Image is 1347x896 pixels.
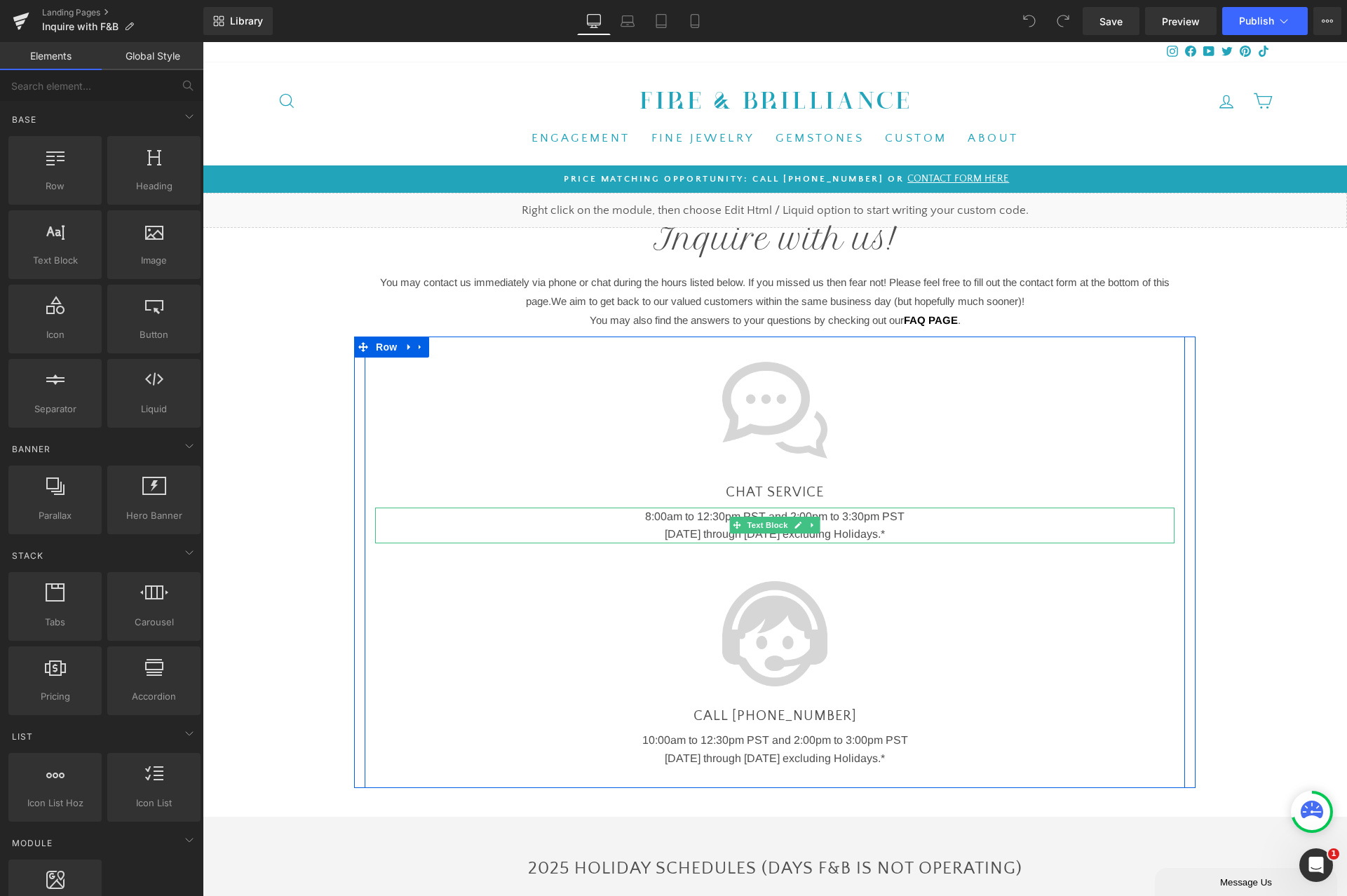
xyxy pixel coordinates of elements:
[1015,7,1043,35] button: Undo
[541,475,588,491] span: Text Block
[1049,7,1077,35] button: Redo
[111,508,196,523] span: Hero Banner
[170,294,198,315] span: Row
[208,689,937,707] p: 10:00am to 12:30pm PST and 2:00pm to 3:00pm PST
[1099,14,1123,29] span: Save
[13,615,97,630] span: Tabs
[952,823,1137,854] iframe: chat widget
[111,689,196,704] span: Accordion
[208,466,937,484] p: 8:00am to 12:3
[491,666,654,681] span: CALL [PHONE_NUMBER]
[13,796,97,810] span: Icon List Hoz
[111,327,196,342] span: Button
[13,689,97,704] span: Pricing
[562,83,672,109] a: GEMSTONES
[42,21,119,32] span: Inquire with F&B
[611,7,644,35] a: Laptop
[90,130,1078,144] a: PRICE MATCHING Opportunity: CALL [PHONE_NUMBER] ORCONTACT FORM HERE
[1162,14,1200,29] span: Preview
[1299,848,1333,882] iframe: Intercom live chat
[577,7,611,35] a: Desktop
[462,486,682,498] span: [DATE] through [DATE] excluding Holidays.*
[438,83,563,109] a: FINE JEWELRY
[644,7,678,35] a: Tablet
[361,132,701,142] span: PRICE MATCHING Opportunity: CALL [PHONE_NUMBER] OR
[603,475,618,491] a: Expand / Collapse
[1328,848,1339,860] span: 1
[162,231,982,269] p: You may contact us immediately via phone or chat during the hours listed below. If you missed us ...
[203,7,273,35] a: New Library
[111,796,196,810] span: Icon List
[111,253,196,268] span: Image
[1145,7,1217,35] a: Preview
[208,707,937,726] p: [DATE] through [DATE] excluding Holidays.*
[701,272,755,284] a: FAQ PAGE
[230,15,263,27] span: Library
[348,253,822,265] span: We aim to get back to our valued customers within the same business day (but hopefully much sooner)!
[111,402,196,416] span: Liquid
[35,813,1109,841] p: 2025 Holiday Schedules (Days F&B is NOT Operating)
[13,179,97,194] span: Row
[516,468,702,480] span: 0pm PST and 2:00pm to 3:30pm PST
[11,730,34,743] span: List
[1222,7,1308,35] button: Publish
[523,442,621,458] span: chat service
[754,83,826,109] a: ABOUT
[13,508,97,523] span: Parallax
[1239,15,1274,27] span: Publish
[208,294,226,315] a: Expand / Collapse
[111,615,196,630] span: Carousel
[11,442,52,456] span: Banner
[13,402,97,416] span: Separator
[42,7,203,18] a: Landing Pages
[678,7,712,35] a: Mobile
[111,179,196,194] span: Heading
[701,131,806,142] span: CONTACT FORM HERE
[432,41,712,76] img: FIRE & BRILLIANCE
[318,83,438,109] a: ENGAGEMENT
[102,42,203,70] a: Global Style
[13,253,97,268] span: Text Block
[13,327,97,342] span: Icon
[198,294,216,315] a: Expand / Collapse
[11,549,45,562] span: Stack
[1313,7,1341,35] button: More
[387,272,758,284] span: You may also find the answers to your questions by checking out our .
[11,113,38,126] span: Base
[451,179,694,215] span: Inquire with us!
[74,83,1070,109] ul: Primary
[11,836,54,850] span: Module
[672,83,754,109] a: CUSTOM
